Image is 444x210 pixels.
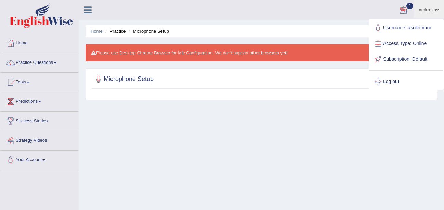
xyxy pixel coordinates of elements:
[0,112,78,129] a: Success Stories
[0,151,78,168] a: Your Account
[369,52,443,67] a: Subscription: Default
[0,131,78,148] a: Strategy Videos
[369,36,443,52] a: Access Type: Online
[406,3,413,9] span: 0
[86,44,437,61] div: Please use Desktop Chrome Browser for Mic Configuration. We don't support other browsers yet!
[93,74,154,84] h2: Microphone Setup
[369,20,443,36] a: Username: asoleimani
[91,29,103,34] a: Home
[0,92,78,109] a: Predictions
[0,53,78,70] a: Practice Questions
[127,28,169,34] li: Microphone Setup
[0,73,78,90] a: Tests
[0,34,78,51] a: Home
[104,28,126,34] li: Practice
[369,74,443,89] a: Log out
